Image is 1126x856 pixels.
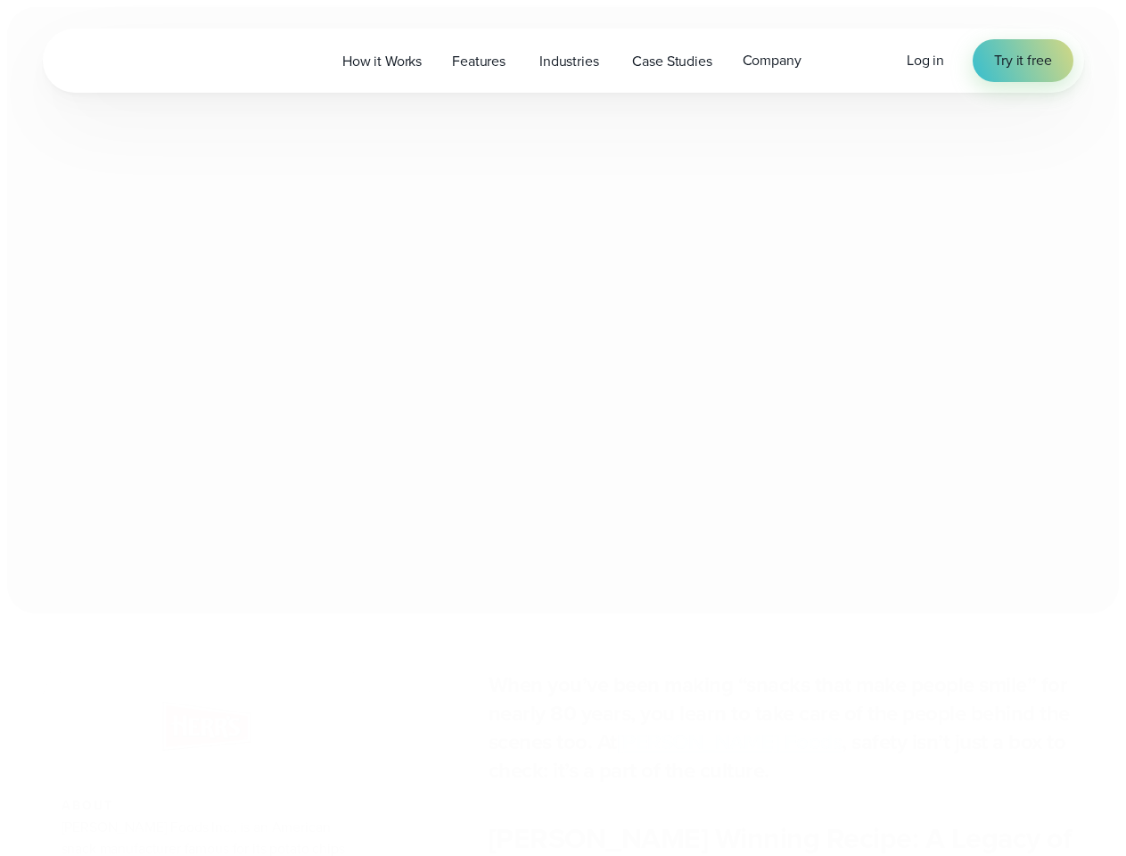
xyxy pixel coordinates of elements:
span: Company [743,50,801,71]
span: Log in [907,50,944,70]
a: Log in [907,50,944,71]
span: Industries [539,51,598,72]
a: Try it free [973,39,1073,82]
span: Try it free [994,50,1051,71]
a: How it Works [327,43,437,79]
span: How it Works [342,51,422,72]
span: Features [452,51,505,72]
a: Case Studies [617,43,727,79]
span: Case Studies [632,51,711,72]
